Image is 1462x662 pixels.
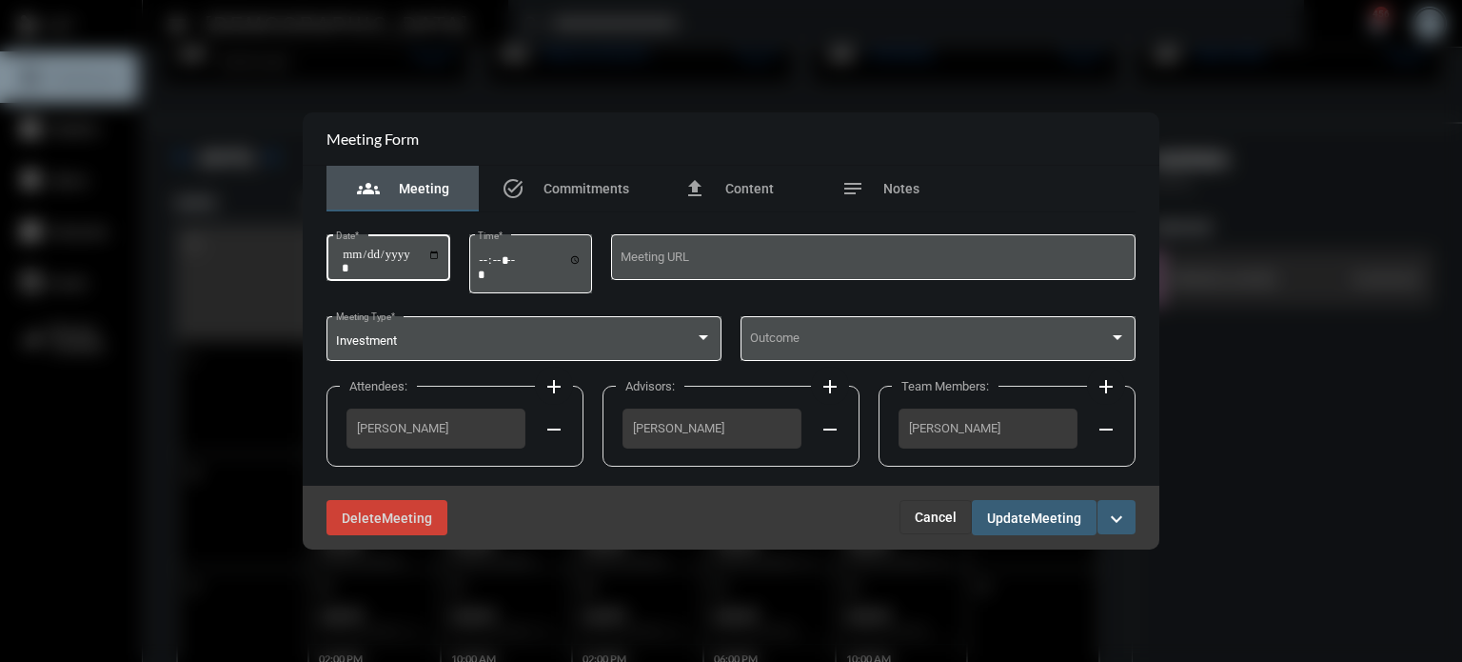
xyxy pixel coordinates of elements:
[340,379,417,393] label: Attendees:
[543,181,629,196] span: Commitments
[909,421,1067,435] span: [PERSON_NAME]
[1105,508,1128,531] mat-icon: expand_more
[399,181,449,196] span: Meeting
[819,418,841,441] mat-icon: remove
[1031,511,1081,526] span: Meeting
[543,375,565,398] mat-icon: add
[972,500,1096,535] button: UpdateMeeting
[336,333,397,348] span: Investment
[841,177,864,200] mat-icon: notes
[892,379,998,393] label: Team Members:
[616,379,684,393] label: Advisors:
[915,510,957,525] span: Cancel
[683,177,706,200] mat-icon: file_upload
[342,511,382,526] span: Delete
[987,511,1031,526] span: Update
[326,500,447,535] button: DeleteMeeting
[883,181,919,196] span: Notes
[633,421,791,435] span: [PERSON_NAME]
[899,500,972,534] button: Cancel
[819,375,841,398] mat-icon: add
[357,177,380,200] mat-icon: groups
[1095,375,1117,398] mat-icon: add
[725,181,774,196] span: Content
[543,418,565,441] mat-icon: remove
[382,511,432,526] span: Meeting
[357,421,515,435] span: [PERSON_NAME]
[326,130,419,148] h2: Meeting Form
[1095,418,1117,441] mat-icon: remove
[502,177,524,200] mat-icon: task_alt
